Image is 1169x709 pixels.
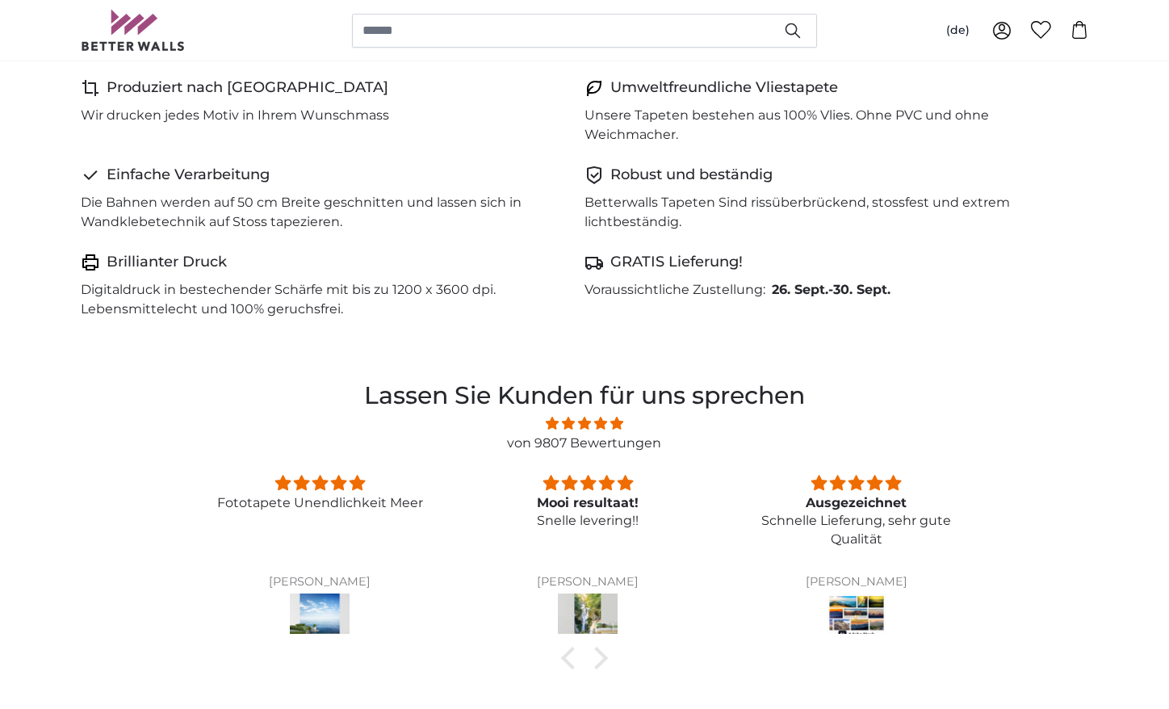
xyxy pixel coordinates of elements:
[610,77,838,99] h4: Umweltfreundliche Vliestapete
[584,193,1075,232] p: Betterwalls Tapeten Sind rissüberbrückend, stossfest und extrem lichtbeständig.
[107,251,227,274] h4: Brillianter Druck
[473,512,702,530] p: Snelle levering!!
[81,280,572,319] p: Digitaldruck in bestechender Schärfe mit bis zu 1200 x 3600 dpi. Lebensmittelecht und 100% geruch...
[742,576,971,589] div: [PERSON_NAME]
[827,594,886,639] img: Stockfoto
[107,77,388,99] h4: Produziert nach [GEOGRAPHIC_DATA]
[584,106,1075,145] p: Unsere Tapeten bestehen aus 100% Vlies. Ohne PVC und ohne Weichmacher.
[833,282,890,297] span: 30. Sept.
[772,282,828,297] span: 26. Sept.
[182,377,987,413] h2: Lassen Sie Kunden für uns sprechen
[742,494,971,512] div: Ausgezeichnet
[584,280,765,300] p: Voraussichtliche Zustellung:
[205,576,434,589] div: [PERSON_NAME]
[81,193,572,232] p: Die Bahnen werden auf 50 cm Breite geschnitten und lassen sich in Wandklebetechnik auf Stoss tape...
[742,472,971,494] div: 5 stars
[610,164,773,187] h4: Robust und beständig
[205,494,434,512] p: Fototapete Unendlichkeit Meer
[742,512,971,548] p: Schnelle Lieferung, sehr gute Qualität
[81,106,389,125] p: Wir drucken jedes Motiv in Ihrem Wunschmass
[473,494,702,512] div: Mooi resultaat!
[473,576,702,589] div: [PERSON_NAME]
[290,594,350,639] img: Fototapete Unendlichkeit Meer
[473,472,702,494] div: 5 stars
[772,282,890,297] b: -
[205,472,434,494] div: 5 stars
[182,413,987,434] span: 4.81 stars
[507,435,661,451] a: von 9807 Bewertungen
[107,164,270,187] h4: Einfache Verarbeitung
[933,16,983,45] button: (de)
[558,594,618,639] img: Fototapete Berauschter Wasserfall
[81,10,186,51] img: Betterwalls
[610,251,743,274] h4: GRATIS Lieferung!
